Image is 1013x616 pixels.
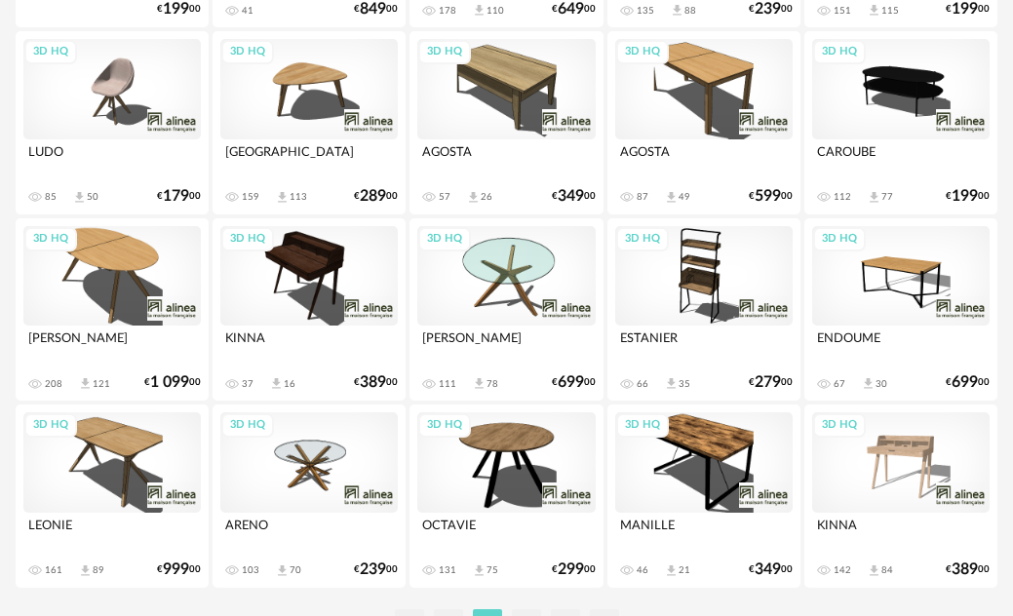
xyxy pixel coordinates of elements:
[946,376,990,389] div: € 00
[664,563,679,578] span: Download icon
[72,190,87,205] span: Download icon
[615,139,793,178] div: AGOSTA
[804,404,997,587] a: 3D HQ KINNA 142 Download icon 84 €38900
[418,40,471,64] div: 3D HQ
[558,190,584,203] span: 349
[607,218,800,401] a: 3D HQ ESTANIER 66 Download icon 35 €27900
[157,563,201,576] div: € 00
[290,191,307,203] div: 113
[834,5,851,17] div: 151
[558,3,584,16] span: 649
[220,326,398,365] div: KINNA
[45,564,62,576] div: 161
[45,191,57,203] div: 85
[952,563,978,576] span: 389
[93,564,104,576] div: 89
[354,3,398,16] div: € 00
[163,3,189,16] span: 199
[952,3,978,16] span: 199
[637,191,648,203] div: 87
[163,190,189,203] span: 179
[812,513,990,552] div: KINNA
[552,190,596,203] div: € 00
[558,563,584,576] span: 299
[755,563,781,576] span: 349
[637,5,654,17] div: 135
[439,191,450,203] div: 57
[755,190,781,203] span: 599
[220,139,398,178] div: [GEOGRAPHIC_DATA]
[749,3,793,16] div: € 00
[242,5,253,17] div: 41
[607,404,800,587] a: 3D HQ MANILLE 46 Download icon 21 €34900
[360,563,386,576] span: 239
[881,5,899,17] div: 115
[24,227,77,251] div: 3D HQ
[813,227,866,251] div: 3D HQ
[813,413,866,438] div: 3D HQ
[867,190,881,205] span: Download icon
[242,564,259,576] div: 103
[487,564,498,576] div: 75
[78,563,93,578] span: Download icon
[679,191,690,203] div: 49
[24,413,77,438] div: 3D HQ
[946,190,990,203] div: € 00
[163,563,189,576] span: 999
[637,378,648,390] div: 66
[150,376,189,389] span: 1 099
[221,413,274,438] div: 3D HQ
[409,218,603,401] a: 3D HQ [PERSON_NAME] 111 Download icon 78 €69900
[16,218,209,401] a: 3D HQ [PERSON_NAME] 208 Download icon 121 €1 09900
[876,378,887,390] div: 30
[144,376,201,389] div: € 00
[679,378,690,390] div: 35
[242,378,253,390] div: 37
[834,378,845,390] div: 67
[616,227,669,251] div: 3D HQ
[439,378,456,390] div: 111
[275,190,290,205] span: Download icon
[861,376,876,391] span: Download icon
[487,378,498,390] div: 78
[213,31,406,213] a: 3D HQ [GEOGRAPHIC_DATA] 159 Download icon 113 €28900
[670,3,684,18] span: Download icon
[418,413,471,438] div: 3D HQ
[616,413,669,438] div: 3D HQ
[157,3,201,16] div: € 00
[616,40,669,64] div: 3D HQ
[615,513,793,552] div: MANILLE
[755,376,781,389] span: 279
[749,376,793,389] div: € 00
[87,191,98,203] div: 50
[552,563,596,576] div: € 00
[360,3,386,16] span: 849
[664,376,679,391] span: Download icon
[481,191,492,203] div: 26
[472,376,487,391] span: Download icon
[834,564,851,576] div: 142
[354,376,398,389] div: € 00
[881,564,893,576] div: 84
[275,563,290,578] span: Download icon
[16,31,209,213] a: 3D HQ LUDO 85 Download icon 50 €17900
[417,139,595,178] div: AGOSTA
[552,3,596,16] div: € 00
[220,513,398,552] div: ARENO
[45,378,62,390] div: 208
[418,227,471,251] div: 3D HQ
[867,3,881,18] span: Download icon
[487,5,504,17] div: 110
[755,3,781,16] span: 239
[749,190,793,203] div: € 00
[354,563,398,576] div: € 00
[664,190,679,205] span: Download icon
[242,191,259,203] div: 159
[466,190,481,205] span: Download icon
[637,564,648,576] div: 46
[607,31,800,213] a: 3D HQ AGOSTA 87 Download icon 49 €59900
[221,227,274,251] div: 3D HQ
[16,404,209,587] a: 3D HQ LEONIE 161 Download icon 89 €99900
[881,191,893,203] div: 77
[952,376,978,389] span: 699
